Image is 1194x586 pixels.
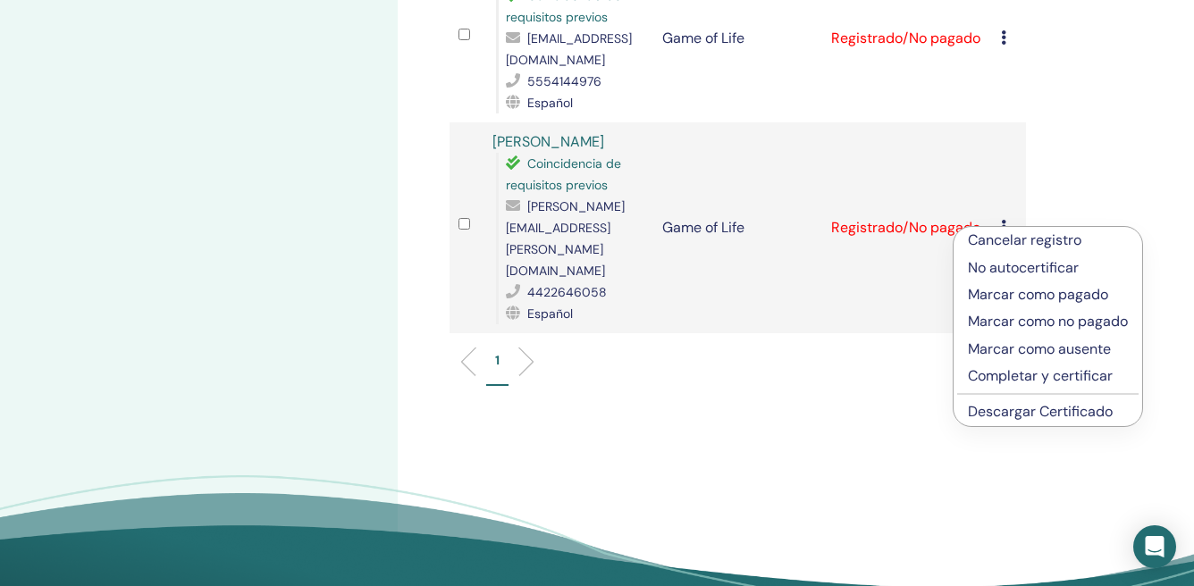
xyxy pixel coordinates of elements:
span: 5554144976 [527,73,601,89]
p: Completar y certificar [968,365,1128,387]
span: [PERSON_NAME][EMAIL_ADDRESS][PERSON_NAME][DOMAIN_NAME] [506,198,625,279]
span: Coincidencia de requisitos previos [506,155,621,193]
a: [PERSON_NAME] [492,132,604,151]
td: Game of Life [653,122,823,333]
span: Español [527,95,573,111]
span: [EMAIL_ADDRESS][DOMAIN_NAME] [506,30,632,68]
p: Cancelar registro [968,230,1128,251]
div: Open Intercom Messenger [1133,525,1176,568]
p: No autocertificar [968,257,1128,279]
span: Español [527,306,573,322]
a: Descargar Certificado [968,402,1113,421]
span: 4422646058 [527,284,607,300]
p: Marcar como ausente [968,339,1128,360]
p: Marcar como no pagado [968,311,1128,332]
p: Marcar como pagado [968,284,1128,306]
p: 1 [495,351,500,370]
